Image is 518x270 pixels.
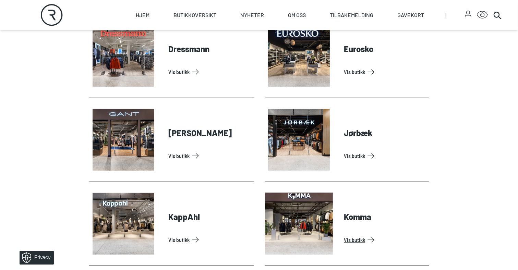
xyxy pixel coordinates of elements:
iframe: Manage Preferences [7,248,63,267]
button: Open Accessibility Menu [477,10,488,21]
a: Vis Butikk: Jørbæk [344,150,426,161]
a: Vis Butikk: KappAhl [169,234,251,245]
a: Vis Butikk: Dressmann [169,66,251,77]
a: Vis Butikk: Gant [169,150,251,161]
a: Vis Butikk: Eurosko [344,66,426,77]
a: Vis Butikk: Komma [344,234,426,245]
